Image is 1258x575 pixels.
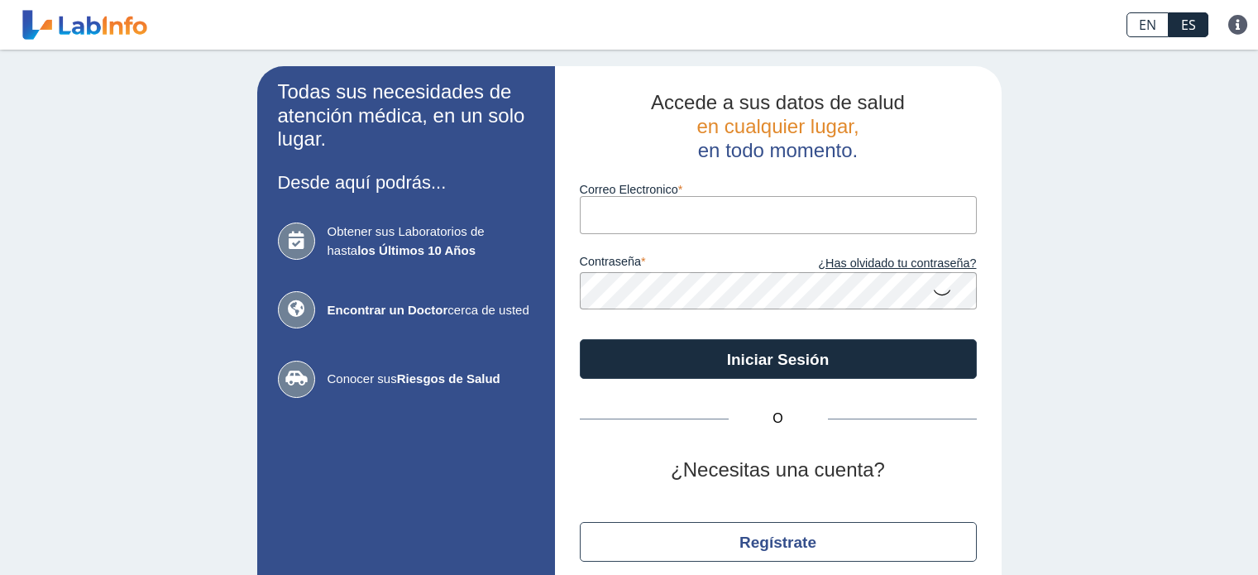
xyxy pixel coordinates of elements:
a: ES [1169,12,1208,37]
h2: Todas sus necesidades de atención médica, en un solo lugar. [278,80,534,151]
button: Regístrate [580,522,977,562]
b: Encontrar un Doctor [328,303,448,317]
h3: Desde aquí podrás... [278,172,534,193]
span: O [729,409,828,429]
a: EN [1126,12,1169,37]
span: Obtener sus Laboratorios de hasta [328,223,534,260]
h2: ¿Necesitas una cuenta? [580,458,977,482]
span: en todo momento. [698,139,858,161]
span: Conocer sus [328,370,534,389]
b: Riesgos de Salud [397,371,500,386]
span: Accede a sus datos de salud [651,91,905,113]
b: los Últimos 10 Años [357,243,476,257]
button: Iniciar Sesión [580,339,977,379]
span: en cualquier lugar, [696,115,859,137]
label: contraseña [580,255,778,273]
label: Correo Electronico [580,183,977,196]
span: cerca de usted [328,301,534,320]
a: ¿Has olvidado tu contraseña? [778,255,977,273]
